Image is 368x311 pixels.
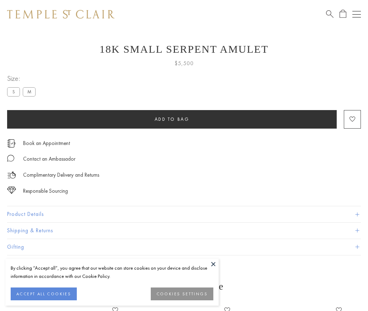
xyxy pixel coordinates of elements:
[23,171,99,180] p: Complimentary Delivery and Returns
[23,139,70,147] a: Book an Appointment
[23,155,75,164] div: Contact an Ambassador
[7,87,20,96] label: S
[11,287,77,300] button: ACCEPT ALL COOKIES
[7,223,361,239] button: Shipping & Returns
[7,155,14,162] img: MessageIcon-01_2.svg
[23,87,36,96] label: M
[326,10,334,19] a: Search
[155,116,190,122] span: Add to bag
[7,187,16,194] img: icon_sourcing.svg
[352,10,361,19] button: Open navigation
[175,59,194,68] span: $5,500
[340,10,346,19] a: Open Shopping Bag
[7,43,361,55] h1: 18K Small Serpent Amulet
[7,10,114,19] img: Temple St. Clair
[7,171,16,180] img: icon_delivery.svg
[7,139,16,147] img: icon_appointment.svg
[7,239,361,255] button: Gifting
[151,287,213,300] button: COOKIES SETTINGS
[7,110,337,129] button: Add to bag
[7,73,38,84] span: Size:
[23,187,68,196] div: Responsible Sourcing
[11,264,213,280] div: By clicking “Accept all”, you agree that our website can store cookies on your device and disclos...
[7,206,361,222] button: Product Details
